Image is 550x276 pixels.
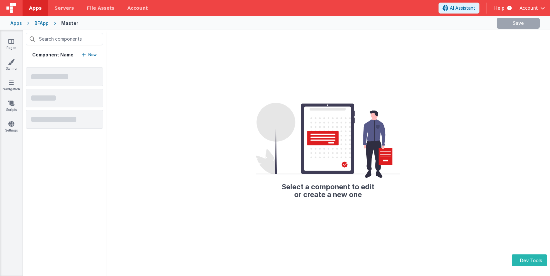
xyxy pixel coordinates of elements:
[439,3,479,14] button: AI Assistant
[494,5,505,11] span: Help
[256,178,400,198] h2: Select a component to edit or create a new one
[10,20,22,26] div: Apps
[26,33,103,45] input: Search components
[34,20,49,26] div: BFApp
[519,5,545,11] button: Account
[54,5,74,11] span: Servers
[88,52,97,58] p: New
[512,254,547,266] button: Dev Tools
[32,52,73,58] h5: Component Name
[450,5,475,11] span: AI Assistant
[61,20,78,26] div: Master
[29,5,42,11] span: Apps
[87,5,115,11] span: File Assets
[497,18,540,29] button: Save
[82,52,97,58] button: New
[519,5,538,11] span: Account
